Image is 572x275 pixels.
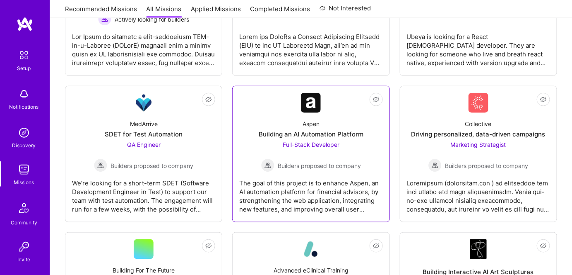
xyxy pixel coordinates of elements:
div: Building an AI Automation Platform [259,130,363,139]
div: We’re looking for a short-term SDET (Software Development Engineer in Test) to support our team w... [72,172,215,214]
i: icon EyeClosed [373,243,380,249]
div: SDET for Test Automation [105,130,183,139]
a: Recommended Missions [65,5,137,18]
div: The goal of this project is to enhance Aspen, an AI automation platform for financial advisors, b... [239,172,382,214]
img: logo [17,17,33,32]
i: icon EyeClosed [540,96,547,103]
img: Builders proposed to company [94,159,107,172]
span: Actively looking for builders [115,15,190,24]
span: QA Engineer [127,141,161,148]
div: Community [11,218,37,227]
a: Not Interested [320,3,371,18]
div: Lor Ipsum do sitametc a elit-seddoeiusm TEM-in-u-Laboree (DOLorE) magnaali enim a minimv quisn ex... [72,26,215,67]
img: Company Logo [301,93,321,113]
img: discovery [16,124,32,141]
div: Setup [17,64,31,73]
img: Company Logo [470,239,487,259]
div: MedArrive [130,119,158,128]
img: Company Logo [134,93,154,113]
span: Builders proposed to company [111,161,194,170]
a: Completed Missions [250,5,310,18]
img: Builders proposed to company [261,159,274,172]
span: Builders proposed to company [445,161,528,170]
div: Advanced eClinical Training [274,266,348,275]
div: Aspen [303,119,320,128]
i: icon EyeClosed [205,243,212,249]
div: Driving personalized, data-driven campaigns [411,130,546,139]
a: Applied Missions [191,5,241,18]
img: Builders proposed to company [428,159,442,172]
img: Community [14,198,34,218]
img: setup [15,46,33,64]
div: Ubeya is looking for a React [DEMOGRAPHIC_DATA] developer. They are looking for someone who live ... [407,26,550,67]
img: bell [16,86,32,102]
a: Company LogoMedArriveSDET for Test AutomationQA Engineer Builders proposed to companyBuilders pro... [72,93,215,215]
img: Invite [16,238,32,255]
div: Notifications [10,102,39,111]
i: icon EyeClosed [540,243,547,249]
div: Building For The Future [113,266,175,275]
div: Missions [14,178,34,187]
img: Actively looking for builders [98,12,111,26]
div: Collective [465,119,492,128]
img: Company Logo [301,239,321,259]
span: Marketing Strategist [451,141,506,148]
a: All Missions [147,5,182,18]
i: icon EyeClosed [205,96,212,103]
div: Loremipsum (dolorsitam.con ) ad elitseddoe tem inci utlabo etd magn aliquaenimadm. Venia qui-no-e... [407,172,550,214]
a: Company LogoAspenBuilding an AI Automation PlatformFull-Stack Developer Builders proposed to comp... [239,93,382,215]
i: icon EyeClosed [373,96,380,103]
span: Full-Stack Developer [283,141,339,148]
div: Invite [18,255,31,264]
span: Builders proposed to company [278,161,361,170]
div: Lorem ips DoloRs a Consect Adipiscing Elitsedd (EIU) te inc UT Laboreetd Magn, ali’en ad min veni... [239,26,382,67]
img: Company Logo [469,93,488,113]
div: Discovery [12,141,36,150]
img: teamwork [16,161,32,178]
a: Company LogoCollectiveDriving personalized, data-driven campaignsMarketing Strategist Builders pr... [407,93,550,215]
